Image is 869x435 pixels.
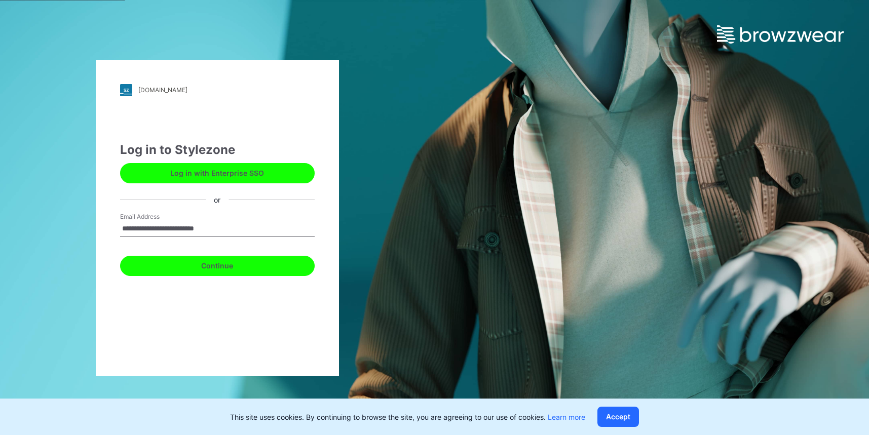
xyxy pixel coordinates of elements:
[120,141,315,159] div: Log in to Stylezone
[138,86,187,94] div: [DOMAIN_NAME]
[597,407,639,427] button: Accept
[120,256,315,276] button: Continue
[717,25,844,44] img: browzwear-logo.e42bd6dac1945053ebaf764b6aa21510.svg
[548,413,585,421] a: Learn more
[120,212,191,221] label: Email Address
[120,84,315,96] a: [DOMAIN_NAME]
[206,194,229,205] div: or
[120,84,132,96] img: stylezone-logo.562084cfcfab977791bfbf7441f1a819.svg
[120,163,315,183] button: Log in with Enterprise SSO
[230,412,585,422] p: This site uses cookies. By continuing to browse the site, you are agreeing to our use of cookies.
